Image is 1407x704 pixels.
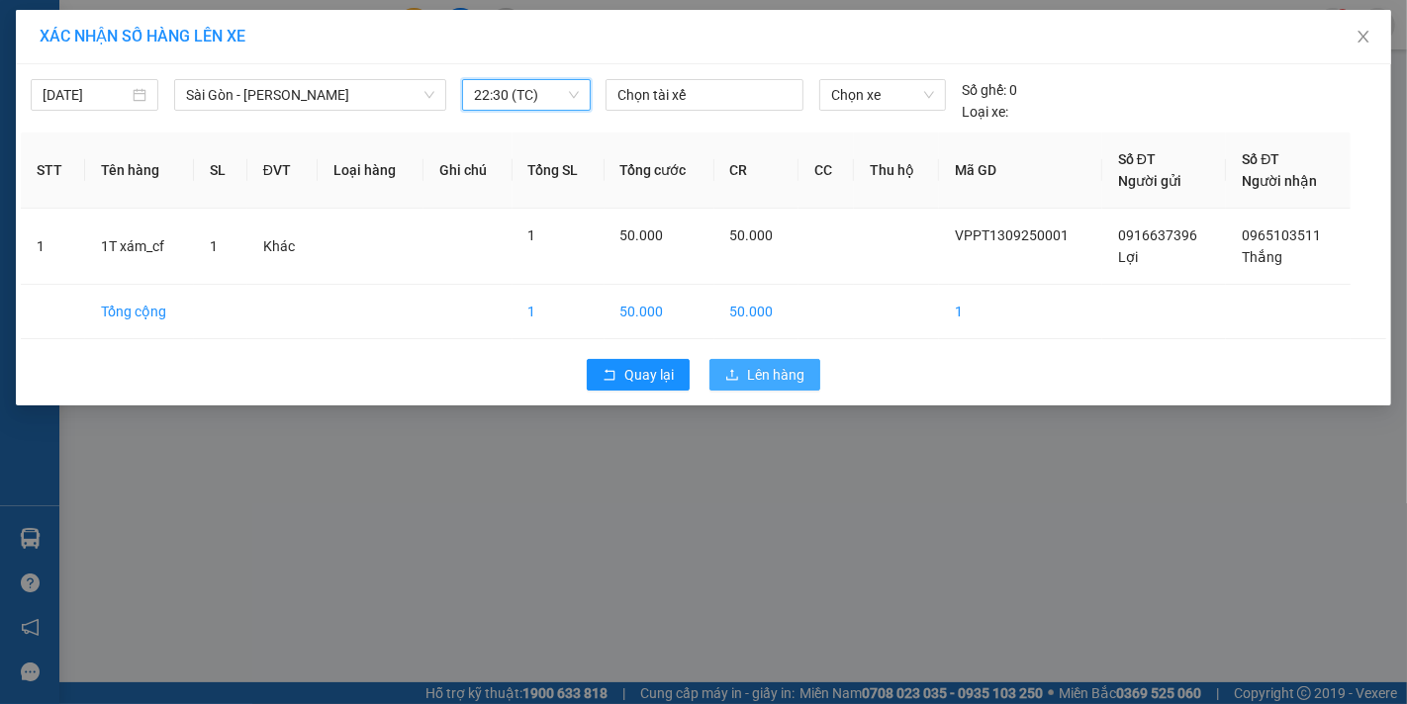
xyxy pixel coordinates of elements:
[831,80,934,110] span: Chọn xe
[854,132,939,209] th: Thu hộ
[714,285,798,339] td: 50.000
[122,29,196,122] b: Gửi khách hàng
[1242,249,1282,265] span: Thắng
[624,364,674,386] span: Quay lại
[210,238,218,254] span: 1
[318,132,422,209] th: Loại hàng
[725,368,739,384] span: upload
[939,285,1102,339] td: 1
[166,75,272,91] b: [DOMAIN_NAME]
[194,132,247,209] th: SL
[43,84,129,106] input: 13/09/2025
[962,79,1006,101] span: Số ghế:
[21,132,85,209] th: STT
[528,227,536,243] span: 1
[215,25,262,72] img: logo.jpg
[730,227,774,243] span: 50.000
[1242,151,1279,167] span: Số ĐT
[955,227,1069,243] span: VPPT1309250001
[1242,173,1317,189] span: Người nhận
[1242,227,1321,243] span: 0965103511
[513,132,605,209] th: Tổng SL
[247,132,319,209] th: ĐVT
[962,79,1017,101] div: 0
[85,209,194,285] td: 1T xám_cf
[1356,29,1371,44] span: close
[714,132,798,209] th: CR
[21,209,85,285] td: 1
[166,94,272,119] li: (c) 2017
[40,27,245,45] span: XÁC NHẬN SỐ HÀNG LÊN XE
[1118,249,1138,265] span: Lợi
[85,285,194,339] td: Tổng cộng
[1118,151,1156,167] span: Số ĐT
[1336,10,1391,65] button: Close
[747,364,804,386] span: Lên hàng
[587,359,690,391] button: rollbackQuay lại
[423,132,513,209] th: Ghi chú
[423,89,435,101] span: down
[1118,227,1197,243] span: 0916637396
[474,80,578,110] span: 22:30 (TC)
[605,132,714,209] th: Tổng cước
[939,132,1102,209] th: Mã GD
[247,209,319,285] td: Khác
[186,80,434,110] span: Sài Gòn - Phan Rang
[25,128,112,220] b: [PERSON_NAME]
[605,285,714,339] td: 50.000
[603,368,616,384] span: rollback
[798,132,854,209] th: CC
[709,359,820,391] button: uploadLên hàng
[1118,173,1181,189] span: Người gửi
[85,132,194,209] th: Tên hàng
[620,227,664,243] span: 50.000
[513,285,605,339] td: 1
[962,101,1008,123] span: Loại xe:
